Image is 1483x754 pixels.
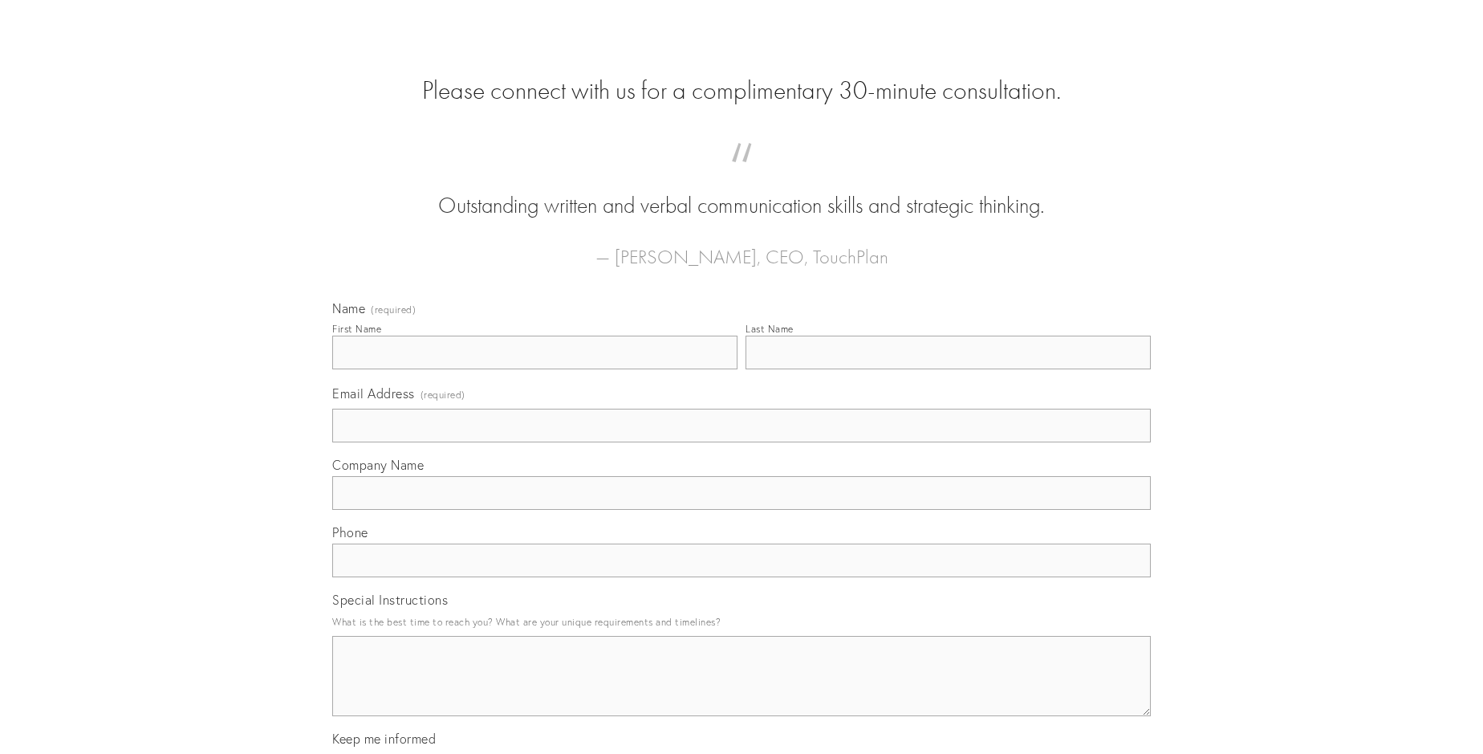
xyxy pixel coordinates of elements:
p: What is the best time to reach you? What are your unique requirements and timelines? [332,611,1151,633]
span: “ [358,159,1125,190]
figcaption: — [PERSON_NAME], CEO, TouchPlan [358,222,1125,273]
span: Name [332,300,365,316]
span: Company Name [332,457,424,473]
span: Keep me informed [332,731,436,747]
span: Special Instructions [332,592,448,608]
span: (required) [371,305,416,315]
h2: Please connect with us for a complimentary 30-minute consultation. [332,75,1151,106]
span: Phone [332,524,368,540]
span: (required) [421,384,465,406]
blockquote: Outstanding written and verbal communication skills and strategic thinking. [358,159,1125,222]
div: Last Name [746,323,794,335]
div: First Name [332,323,381,335]
span: Email Address [332,385,415,401]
